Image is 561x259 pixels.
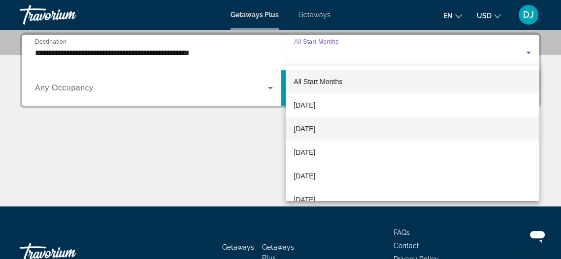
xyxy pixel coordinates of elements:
span: [DATE] [294,194,315,205]
span: [DATE] [294,99,315,111]
span: [DATE] [294,170,315,182]
iframe: Button to launch messaging window [522,220,553,251]
span: [DATE] [294,123,315,135]
span: All Start Months [294,78,342,86]
span: [DATE] [294,146,315,158]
